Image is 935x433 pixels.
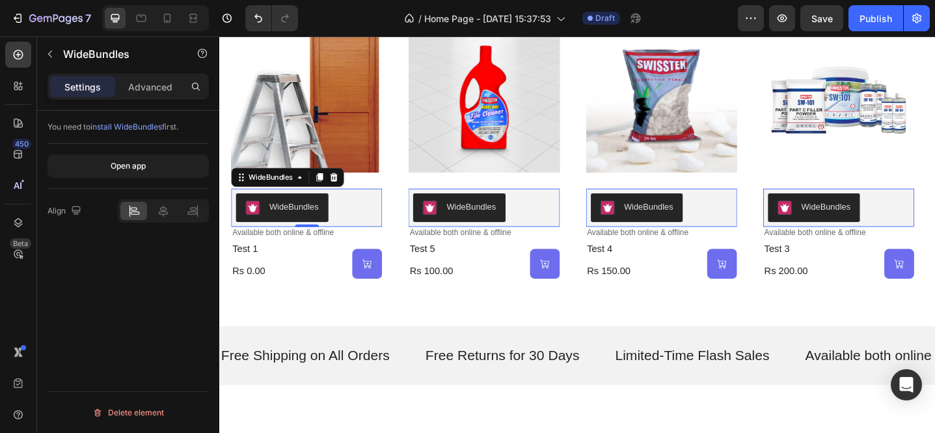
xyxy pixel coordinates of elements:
button: WideBundles [18,171,119,203]
p: Available both online & offline [595,209,757,220]
img: Wide%20Bundles.png [609,179,625,195]
p: 7 [85,10,91,26]
p: Free Shipping on All Orders [2,339,186,358]
button: Delete element [47,402,209,423]
div: 450 [12,139,31,149]
button: WideBundles [405,171,506,203]
p: Settings [64,80,101,94]
div: Publish [860,12,892,25]
a: test 3 [593,224,676,240]
span: Home Page - [DATE] 15:37:53 [424,12,551,25]
span: install WideBundles [90,122,162,132]
button: 7 [5,5,97,31]
a: test 4 [400,224,483,240]
p: Available both online & offline [14,209,176,220]
p: Available both online & offline [639,339,835,358]
div: Open app [111,160,146,172]
div: WideBundles [55,179,109,193]
p: Available both online & offline [208,209,370,220]
img: Wide%20Bundles.png [29,179,44,195]
div: WideBundles [442,179,496,193]
p: Limited-Time Flash Sales [432,339,601,358]
a: test 1 [13,224,96,240]
div: Open Intercom Messenger [891,369,922,400]
iframe: Design area [219,36,935,433]
div: Beta [10,238,31,249]
span: Draft [595,12,615,24]
span: / [418,12,422,25]
p: Available both online & offline [401,209,563,220]
div: WideBundles [635,179,689,193]
div: Rs 150.00 [400,248,483,264]
button: Publish [848,5,903,31]
img: Wide%20Bundles.png [222,179,237,195]
img: Wide%20Bundles.png [416,179,431,195]
div: You need to first. [47,121,209,133]
p: Free Returns for 30 Days [225,339,393,358]
div: WideBundles [29,148,83,160]
p: WideBundles [63,46,174,62]
div: Rs 200.00 [593,248,676,264]
div: Rs 0.00 [13,248,96,264]
button: Save [800,5,843,31]
button: Open app [47,154,209,178]
div: WideBundles [248,179,302,193]
button: WideBundles [599,171,699,203]
div: Align [47,203,84,220]
div: Rs 100.00 [206,248,289,264]
div: Undo/Redo [245,5,298,31]
button: WideBundles [211,171,312,203]
div: Delete element [92,405,164,421]
p: Advanced [128,80,172,94]
a: test 5 [206,224,289,240]
span: Save [811,13,833,24]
